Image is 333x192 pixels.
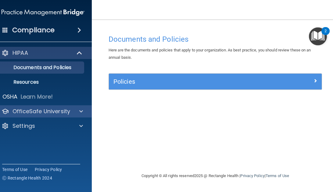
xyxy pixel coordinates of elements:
div: 2 [324,31,327,39]
a: Privacy Policy [240,173,264,178]
a: Terms of Use [266,173,289,178]
a: Privacy Policy [35,166,62,173]
h5: Policies [113,78,264,85]
a: OfficeSafe University [2,108,83,115]
h4: Compliance [12,26,55,34]
a: HIPAA [2,49,83,57]
a: Settings [2,122,83,130]
h4: Documents and Policies [109,35,322,43]
p: OSHA [2,93,18,100]
img: PMB logo [2,6,84,19]
button: Open Resource Center, 2 new notifications [309,27,327,45]
span: Ⓒ Rectangle Health 2024 [2,175,52,181]
a: Policies [113,77,317,86]
div: Copyright © All rights reserved 2025 @ Rectangle Health | | [104,166,327,186]
p: Settings [13,122,35,130]
p: Learn More! [21,93,53,100]
a: Terms of Use [2,166,27,173]
p: OfficeSafe University [13,108,70,115]
span: Here are the documents and policies that apply to your organization. As best practice, you should... [109,48,311,60]
p: HIPAA [13,49,28,57]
